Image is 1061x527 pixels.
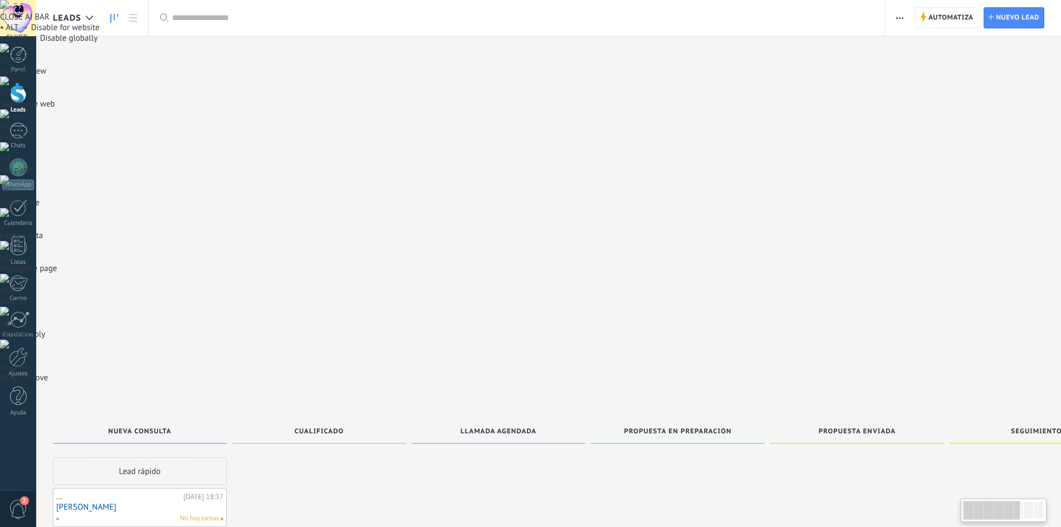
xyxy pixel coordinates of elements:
[180,514,219,524] span: No hay tareas
[596,428,759,437] div: Propuesta en preparación
[221,518,223,520] span: No hay nada asignado
[417,428,580,437] div: Llamada agendada
[776,428,938,437] div: Propuesta enviada
[2,409,35,417] div: Ayuda
[183,492,223,501] div: [DATE] 18:37
[461,428,536,436] span: Llamada agendada
[238,428,400,437] div: Cualificado
[819,428,896,436] span: Propuesta enviada
[108,428,171,436] span: Nueva consulta
[58,428,221,437] div: Nueva consulta
[56,492,180,501] div: ...
[295,428,344,436] span: Cualificado
[53,457,227,485] div: Lead rápido
[20,496,29,505] span: 2
[624,428,732,436] span: Propuesta en preparación
[56,502,223,512] a: [PERSON_NAME]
